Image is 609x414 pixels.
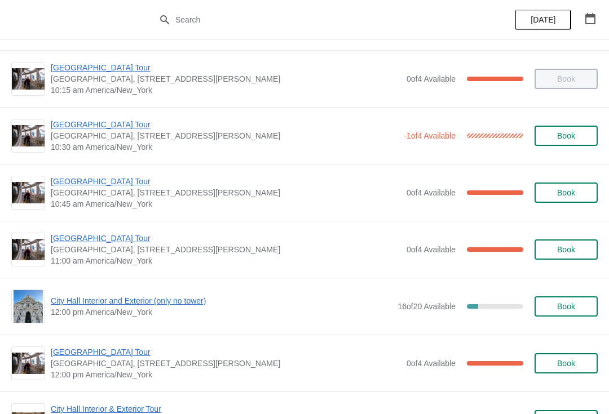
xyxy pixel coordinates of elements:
span: City Hall Interior and Exterior (only no tower) [51,295,392,306]
span: [GEOGRAPHIC_DATA], [STREET_ADDRESS][PERSON_NAME] [51,358,401,369]
span: 0 of 4 Available [407,74,456,83]
button: Book [535,239,598,260]
img: City Hall Tower Tour | City Hall Visitor Center, 1400 John F Kennedy Boulevard Suite 121, Philade... [12,353,45,375]
span: [DATE] [531,15,555,24]
span: [GEOGRAPHIC_DATA] Tour [51,233,401,244]
button: Book [535,126,598,146]
span: [GEOGRAPHIC_DATA], [STREET_ADDRESS][PERSON_NAME] [51,73,401,84]
img: City Hall Tower Tour | City Hall Visitor Center, 1400 John F Kennedy Boulevard Suite 121, Philade... [12,68,45,90]
span: [GEOGRAPHIC_DATA] Tour [51,176,401,187]
span: Book [557,245,575,254]
span: 11:00 am America/New_York [51,255,401,266]
img: City Hall Tower Tour | City Hall Visitor Center, 1400 John F Kennedy Boulevard Suite 121, Philade... [12,125,45,147]
span: 0 of 4 Available [407,359,456,368]
button: Book [535,353,598,373]
span: 10:30 am America/New_York [51,141,398,153]
span: 10:15 am America/New_York [51,84,401,96]
span: 12:00 pm America/New_York [51,306,392,318]
span: 16 of 20 Available [398,302,456,311]
span: 12:00 pm America/New_York [51,369,401,380]
span: [GEOGRAPHIC_DATA] Tour [51,119,398,130]
span: -1 of 4 Available [404,131,456,140]
span: [GEOGRAPHIC_DATA], [STREET_ADDRESS][PERSON_NAME] [51,130,398,141]
span: 0 of 4 Available [407,188,456,197]
img: City Hall Tower Tour | City Hall Visitor Center, 1400 John F Kennedy Boulevard Suite 121, Philade... [12,239,45,261]
span: Book [557,188,575,197]
img: City Hall Interior and Exterior (only no tower) | | 12:00 pm America/New_York [14,290,43,323]
input: Search [175,10,457,30]
button: Book [535,182,598,203]
span: [GEOGRAPHIC_DATA], [STREET_ADDRESS][PERSON_NAME] [51,244,401,255]
img: City Hall Tower Tour | City Hall Visitor Center, 1400 John F Kennedy Boulevard Suite 121, Philade... [12,182,45,204]
span: Book [557,359,575,368]
button: [DATE] [515,10,571,30]
span: 0 of 4 Available [407,245,456,254]
span: Book [557,131,575,140]
button: Book [535,296,598,317]
span: [GEOGRAPHIC_DATA] Tour [51,62,401,73]
span: [GEOGRAPHIC_DATA] Tour [51,346,401,358]
span: [GEOGRAPHIC_DATA], [STREET_ADDRESS][PERSON_NAME] [51,187,401,198]
span: Book [557,302,575,311]
span: 10:45 am America/New_York [51,198,401,210]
